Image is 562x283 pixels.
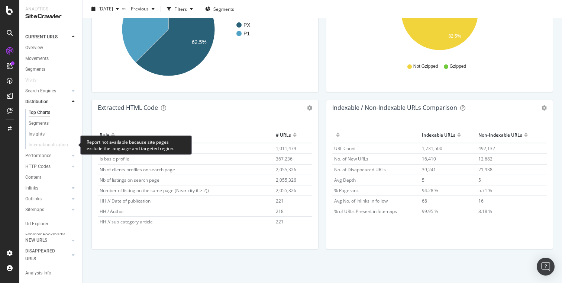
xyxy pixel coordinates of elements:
span: 367,236 [276,156,293,162]
button: [DATE] [88,3,122,15]
span: 99.95 % [422,208,438,214]
span: Segments [213,6,234,12]
span: Previous [128,6,149,12]
span: 2,055,326 [276,187,296,194]
span: Avg Depth [334,177,356,183]
button: Segments [202,3,237,15]
span: 94.28 % [422,187,438,194]
span: Nb of listings on search page [100,177,159,183]
a: Analysis Info [25,269,77,277]
div: # URLs [276,129,291,141]
span: Is basic profile [100,156,129,162]
a: Sitemaps [25,206,70,214]
span: No. of Disappeared URLs [334,166,386,173]
a: Explorer Bookmarks [25,231,77,239]
span: Gzipped [450,63,466,70]
a: Distribution [25,98,70,106]
a: Visits [25,76,44,84]
a: Url Explorer [25,220,77,228]
text: PX [243,22,251,28]
div: Url Explorer [25,220,48,228]
text: P1 [243,31,250,36]
div: Rule [100,129,109,141]
span: URL Count [334,145,356,152]
div: Visits [25,76,36,84]
div: Outlinks [25,195,42,203]
span: 16,410 [422,156,436,162]
div: Inlinks [25,184,38,192]
div: Overview [25,44,43,52]
div: DISAPPEARED URLS [25,247,63,263]
a: CURRENT URLS [25,33,70,41]
span: Number of listing on the same page (Near city if > 2)) [100,187,209,194]
span: % Pagerank [334,187,359,194]
span: 221 [276,198,284,204]
span: 1,011,479 [276,145,296,152]
a: Content [25,174,77,181]
span: 5 [478,177,481,183]
div: Movements [25,55,49,63]
div: gear [542,105,547,111]
span: 8.18 % [478,208,492,214]
a: Internationalization [29,141,75,149]
a: Top Charts [29,109,77,117]
a: HTTP Codes [25,163,70,171]
span: 2,055,326 [276,177,296,183]
span: 218 [276,208,284,214]
span: 2,055,326 [276,166,296,173]
span: vs [122,5,128,11]
span: 2025 Sep. 12th [98,6,113,12]
div: Internationalization [29,141,68,149]
div: Filters [174,6,187,12]
div: CURRENT URLS [25,33,58,41]
div: Top Charts [29,109,50,117]
a: Segments [29,120,77,127]
a: Inlinks [25,184,70,192]
text: 37.5% [130,14,145,20]
span: 5.71 % [478,187,492,194]
span: Nb of clients profiles on search page [100,166,175,173]
div: Extracted HTML Code [98,104,158,111]
a: Outlinks [25,195,70,203]
a: Segments [25,66,77,73]
a: Performance [25,152,70,160]
div: Report not available because site pages exclude the language and targeted region. [80,136,192,155]
a: Search Engines [25,87,70,95]
div: Analysis Info [25,269,51,277]
span: Avg No. of Inlinks in follow [334,198,388,204]
div: Performance [25,152,51,160]
div: Search Engines [25,87,56,95]
div: Indexable URLs [422,129,455,141]
span: HH // sub-category article [100,219,153,225]
span: 12,682 [478,156,492,162]
span: 21,938 [478,166,492,173]
span: 68 [422,198,427,204]
div: Distribution [25,98,49,106]
text: 62.5% [192,39,207,45]
span: 221 [276,219,284,225]
span: HH // Date of publication [100,198,151,204]
div: Analytics [25,6,76,12]
span: No. of New URLs [334,156,368,162]
div: Non-Indexable URLs [478,129,522,141]
div: Indexable / Non-Indexable URLs Comparison [332,104,457,111]
div: HTTP Codes [25,163,51,171]
div: Sitemaps [25,206,44,214]
span: HH / Author [100,208,124,214]
div: Insights [29,130,45,138]
span: 16 [478,198,484,204]
div: Segments [25,66,45,73]
a: DISAPPEARED URLS [25,247,70,263]
div: Content [25,174,41,181]
span: Not Gzipped [413,63,438,70]
span: 492,132 [478,145,495,152]
span: % of URLs Present in Sitemaps [334,208,397,214]
span: 1,731,500 [422,145,442,152]
div: Open Intercom Messenger [537,258,555,276]
div: SiteCrawler [25,12,76,21]
div: Segments [29,120,49,127]
text: 82.5% [448,34,461,39]
button: Previous [128,3,158,15]
div: NEW URLS [25,236,47,244]
span: 39,241 [422,166,436,173]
